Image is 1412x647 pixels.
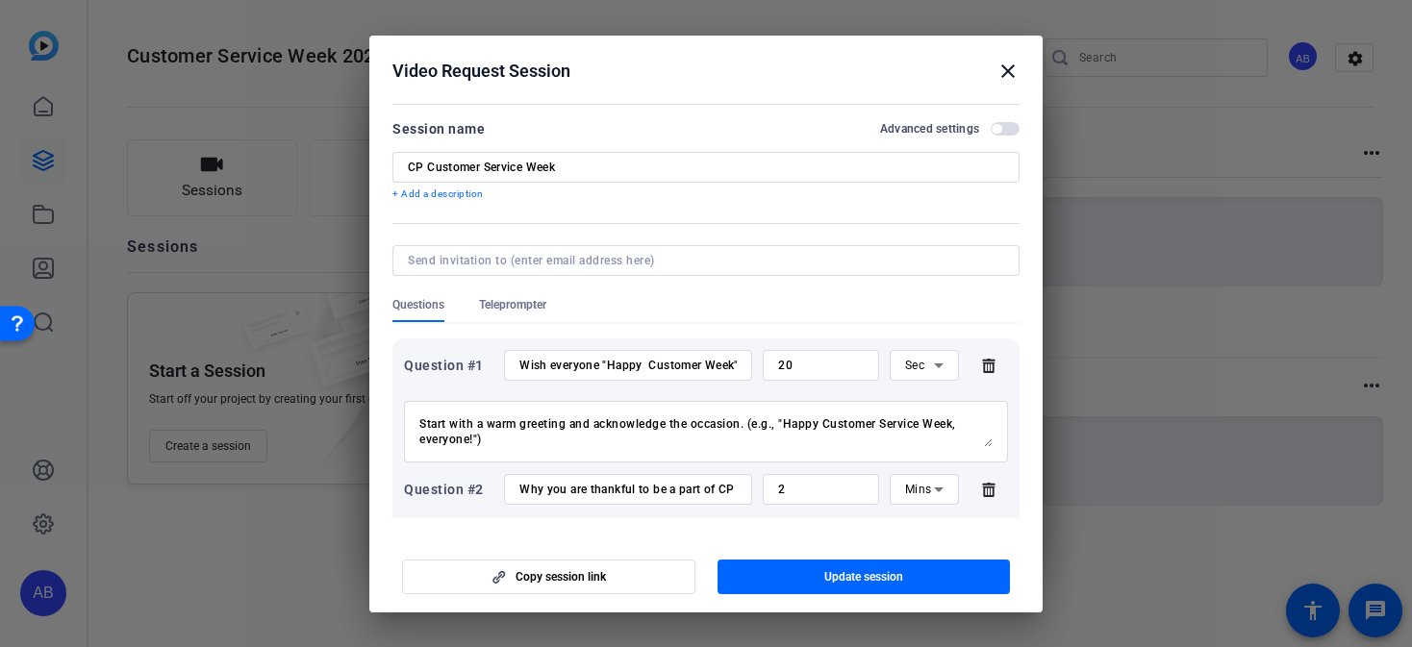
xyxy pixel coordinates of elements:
[408,253,996,268] input: Send invitation to (enter email address here)
[392,117,485,140] div: Session name
[519,358,737,373] input: Enter your question here
[905,359,925,372] span: Sec
[516,569,606,585] span: Copy session link
[392,187,1020,202] p: + Add a description
[778,482,864,497] input: Time
[905,483,932,496] span: Mins
[479,297,546,312] span: Teleprompter
[404,354,493,377] div: Question #1
[404,478,493,501] div: Question #2
[392,297,444,312] span: Questions
[519,482,737,497] input: Enter your question here
[408,160,1004,175] input: Enter Session Name
[880,121,979,137] h2: Advanced settings
[824,569,903,585] span: Update session
[392,60,1020,83] div: Video Request Session
[996,60,1020,83] mat-icon: close
[718,560,1011,594] button: Update session
[778,358,864,373] input: Time
[402,560,695,594] button: Copy session link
